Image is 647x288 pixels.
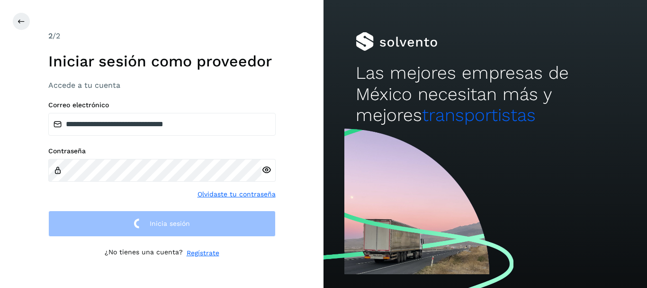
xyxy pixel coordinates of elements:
[48,52,276,70] h1: Iniciar sesión como proveedor
[150,220,190,227] span: Inicia sesión
[187,248,219,258] a: Regístrate
[105,248,183,258] p: ¿No tienes una cuenta?
[48,101,276,109] label: Correo electrónico
[48,81,276,90] h3: Accede a tu cuenta
[48,30,276,42] div: /2
[48,147,276,155] label: Contraseña
[48,31,53,40] span: 2
[356,63,614,126] h2: Las mejores empresas de México necesitan más y mejores
[48,211,276,237] button: Inicia sesión
[198,189,276,199] a: Olvidaste tu contraseña
[422,105,536,125] span: transportistas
